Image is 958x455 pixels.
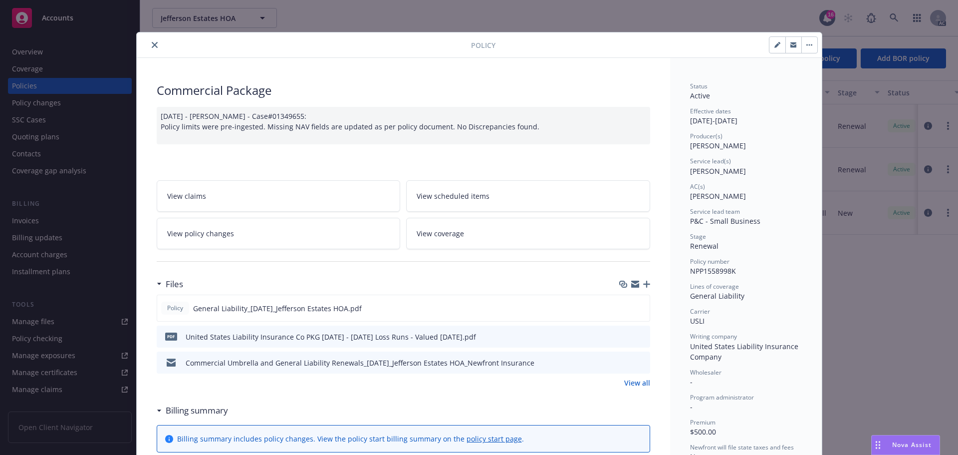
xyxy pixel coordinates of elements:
div: Files [157,278,183,291]
span: AC(s) [690,182,705,191]
div: United States Liability Insurance Co PKG [DATE] - [DATE] Loss Runs - Valued [DATE].pdf [186,332,476,342]
button: preview file [637,358,646,368]
a: View all [624,378,650,388]
span: View coverage [417,228,464,239]
span: NPP1558998K [690,266,736,276]
span: View policy changes [167,228,234,239]
span: View scheduled items [417,191,489,201]
div: [DATE] - [PERSON_NAME] - Case#01349655: Policy limits were pre-ingested. Missing NAV fields are u... [157,107,650,144]
span: View claims [167,191,206,201]
span: Stage [690,232,706,241]
div: Commercial Umbrella and General Liability Renewals_[DATE]_Jefferson Estates HOA_Newfront Insurance [186,358,534,368]
span: Lines of coverage [690,282,739,291]
span: United States Liability Insurance Company [690,342,800,362]
span: $500.00 [690,427,716,437]
span: Effective dates [690,107,731,115]
span: Policy [165,304,185,313]
div: Drag to move [872,436,884,455]
a: View claims [157,180,401,212]
span: - [690,377,693,387]
span: Writing company [690,332,737,341]
span: General Liability [690,291,744,301]
span: Wholesaler [690,368,721,377]
a: policy start page [467,434,522,444]
span: Status [690,82,708,90]
h3: Files [166,278,183,291]
a: View scheduled items [406,180,650,212]
button: close [149,39,161,51]
button: download file [621,358,629,368]
span: Renewal [690,241,718,251]
span: Newfront will file state taxes and fees [690,443,794,452]
span: P&C - Small Business [690,216,760,226]
span: Nova Assist [892,441,932,449]
span: Premium [690,418,716,427]
span: USLI [690,316,705,326]
span: Policy [471,40,495,50]
span: Producer(s) [690,132,722,140]
span: Carrier [690,307,710,316]
span: Service lead(s) [690,157,731,165]
span: [PERSON_NAME] [690,141,746,150]
a: View policy changes [157,218,401,249]
span: Policy number [690,257,729,266]
h3: Billing summary [166,404,228,417]
span: General Liability_[DATE]_Jefferson Estates HOA.pdf [193,303,362,314]
a: View coverage [406,218,650,249]
button: download file [621,303,629,314]
span: [PERSON_NAME] [690,191,746,201]
button: preview file [637,332,646,342]
span: - [690,402,693,412]
span: [PERSON_NAME] [690,166,746,176]
button: download file [621,332,629,342]
span: Active [690,91,710,100]
div: Billing summary includes policy changes. View the policy start billing summary on the . [177,434,524,444]
span: Service lead team [690,207,740,216]
button: Nova Assist [871,435,940,455]
div: Billing summary [157,404,228,417]
span: pdf [165,333,177,340]
span: Program administrator [690,393,754,402]
div: Commercial Package [157,82,650,99]
button: preview file [637,303,646,314]
div: [DATE] - [DATE] [690,107,802,126]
